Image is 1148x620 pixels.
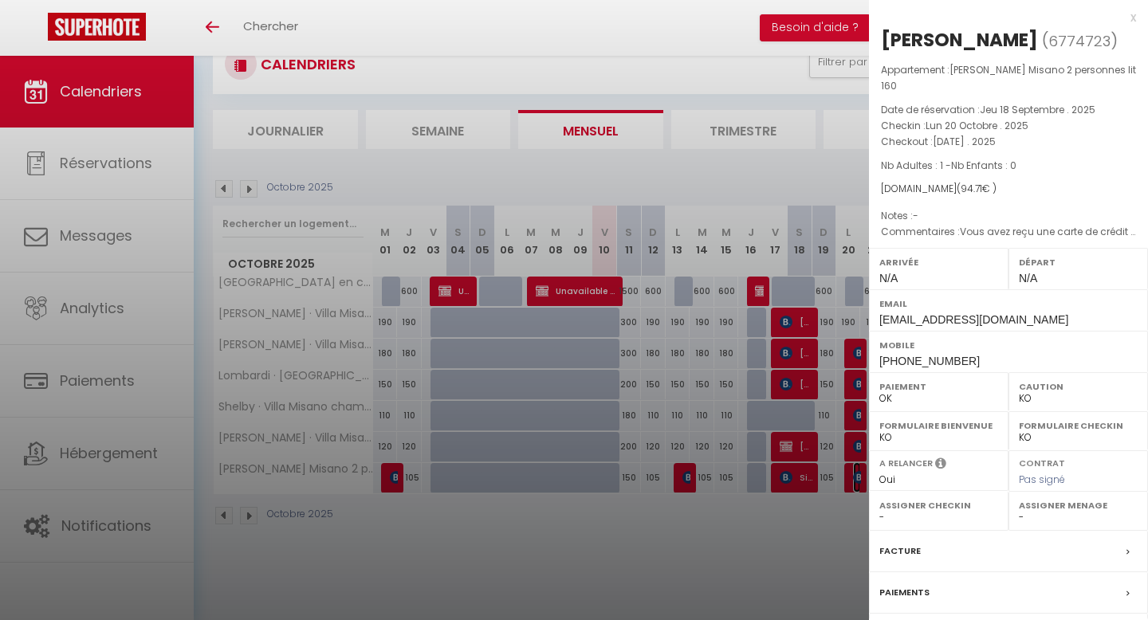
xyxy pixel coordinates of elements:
[881,208,1136,224] p: Notes :
[1019,473,1065,486] span: Pas signé
[881,27,1038,53] div: [PERSON_NAME]
[879,418,998,434] label: Formulaire Bienvenue
[1042,29,1118,52] span: ( )
[881,134,1136,150] p: Checkout :
[933,135,996,148] span: [DATE] . 2025
[869,8,1136,27] div: x
[879,355,980,367] span: [PHONE_NUMBER]
[879,543,921,559] label: Facture
[881,118,1136,134] p: Checkin :
[879,272,898,284] span: N/A
[926,119,1028,132] span: Lun 20 Octobre . 2025
[881,62,1136,94] p: Appartement :
[1019,457,1065,467] label: Contrat
[1019,254,1138,270] label: Départ
[881,182,1136,197] div: [DOMAIN_NAME]
[881,63,1136,92] span: [PERSON_NAME] Misano 2 personnes lit 160
[879,337,1138,353] label: Mobile
[980,103,1095,116] span: Jeu 18 Septembre . 2025
[879,584,930,601] label: Paiements
[881,102,1136,118] p: Date de réservation :
[881,159,1016,172] span: Nb Adultes : 1 -
[961,182,982,195] span: 94.71
[879,296,1138,312] label: Email
[913,209,918,222] span: -
[879,313,1068,326] span: [EMAIL_ADDRESS][DOMAIN_NAME]
[935,457,946,474] i: Sélectionner OUI si vous souhaiter envoyer les séquences de messages post-checkout
[1019,272,1037,284] span: N/A
[1019,418,1138,434] label: Formulaire Checkin
[957,182,997,195] span: ( € )
[879,497,998,513] label: Assigner Checkin
[881,224,1136,240] p: Commentaires :
[951,159,1016,172] span: Nb Enfants : 0
[879,379,998,394] label: Paiement
[1019,379,1138,394] label: Caution
[1048,31,1111,51] span: 6774723
[1019,497,1138,513] label: Assigner Menage
[879,254,998,270] label: Arrivée
[879,457,933,470] label: A relancer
